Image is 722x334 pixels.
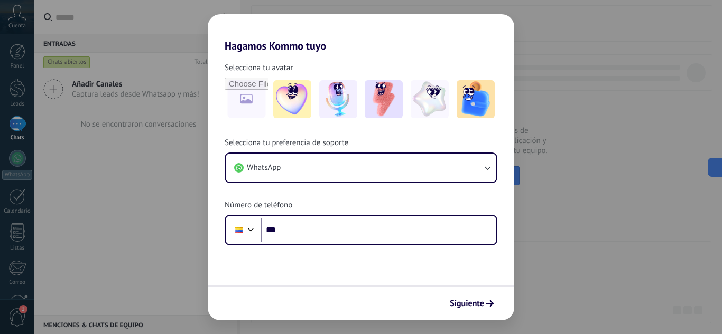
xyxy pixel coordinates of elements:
[225,63,293,73] span: Selecciona tu avatar
[445,294,498,312] button: Siguiente
[450,300,484,307] span: Siguiente
[457,80,495,118] img: -5.jpeg
[411,80,449,118] img: -4.jpeg
[229,219,249,241] div: Colombia: + 57
[273,80,311,118] img: -1.jpeg
[225,200,292,211] span: Número de teléfono
[208,14,514,52] h2: Hagamos Kommo tuyo
[365,80,403,118] img: -3.jpeg
[247,163,281,173] span: WhatsApp
[319,80,357,118] img: -2.jpeg
[225,138,348,148] span: Selecciona tu preferencia de soporte
[226,154,496,182] button: WhatsApp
